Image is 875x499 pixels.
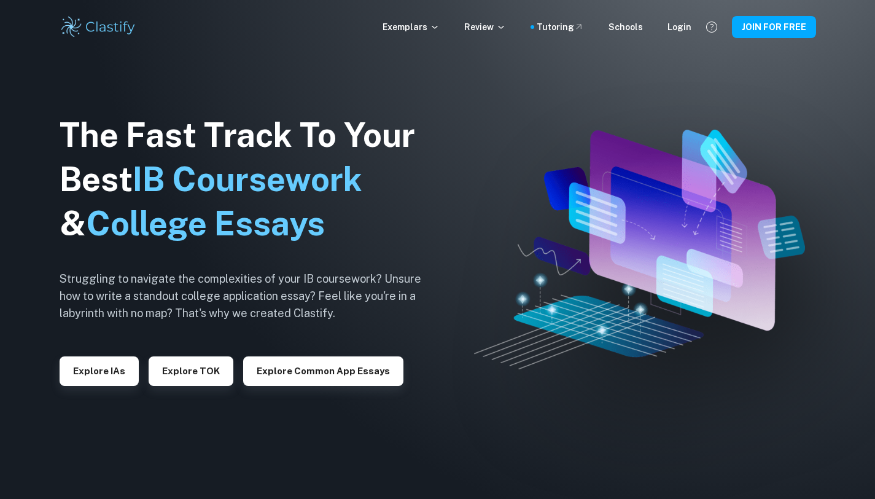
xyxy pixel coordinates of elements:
a: Login [667,20,691,34]
button: Explore TOK [149,356,233,386]
a: Explore Common App essays [243,364,403,376]
a: Schools [609,20,643,34]
h1: The Fast Track To Your Best & [60,113,440,246]
button: Explore Common App essays [243,356,403,386]
button: Help and Feedback [701,17,722,37]
button: JOIN FOR FREE [732,16,816,38]
p: Exemplars [383,20,440,34]
span: College Essays [86,204,325,243]
a: Explore IAs [60,364,139,376]
img: Clastify hero [474,130,805,369]
a: Tutoring [537,20,584,34]
img: Clastify logo [60,15,138,39]
button: Explore IAs [60,356,139,386]
p: Review [464,20,506,34]
a: Explore TOK [149,364,233,376]
span: IB Coursework [133,160,362,198]
h6: Struggling to navigate the complexities of your IB coursework? Unsure how to write a standout col... [60,270,440,322]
